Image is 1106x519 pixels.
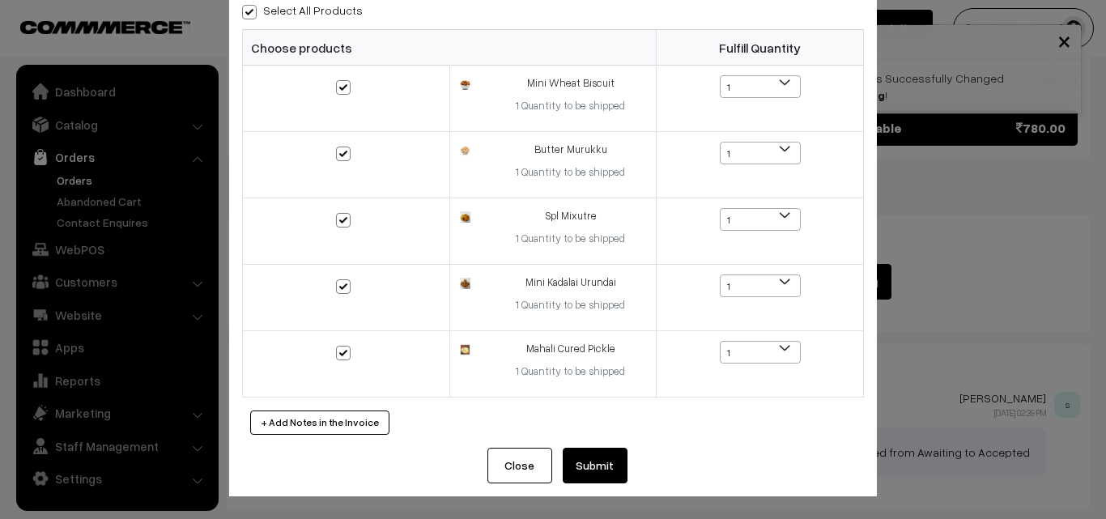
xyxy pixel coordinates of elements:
[460,278,470,288] img: 17335135212880Kadalai-urundai-Wepsite2.jpg
[495,274,646,291] div: Mini Kadalai Urundai
[242,2,363,19] label: Select all Products
[495,164,646,181] div: 1 Quantity to be shipped
[487,448,552,483] button: Close
[495,364,646,380] div: 1 Quantity to be shipped
[243,30,657,66] th: Choose products
[460,344,470,355] img: 16765252784316Mahali-cured1.jpg
[495,98,646,114] div: 1 Quantity to be shipped
[720,274,801,297] span: 1
[721,76,800,99] span: 1
[495,297,646,313] div: 1 Quantity to be shipped
[460,145,470,155] img: 16946762627043Butter-Murukku.jpg
[721,275,800,298] span: 1
[250,411,389,435] button: + Add Notes in the Invoice
[460,211,470,222] img: 17335133733623Spl-Mixture-Wepsite1.jpg
[721,209,800,232] span: 1
[720,75,801,98] span: 1
[495,231,646,247] div: 1 Quantity to be shipped
[657,30,864,66] th: Fulfill Quantity
[460,79,470,89] img: 17496549481425Bombay-Labari-Website.jpg
[720,208,801,231] span: 1
[495,75,646,91] div: Mini Wheat Biscuit
[721,342,800,364] span: 1
[495,341,646,357] div: Mahali Cured Pickle
[495,142,646,158] div: Butter Murukku
[563,448,627,483] button: Submit
[495,208,646,224] div: Spl Mixutre
[720,142,801,164] span: 1
[720,341,801,364] span: 1
[721,143,800,165] span: 1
